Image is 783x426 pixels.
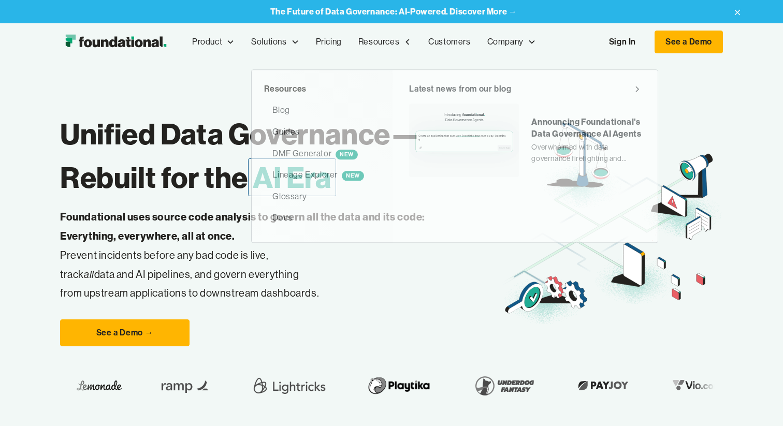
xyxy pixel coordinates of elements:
div: Resources [358,35,399,49]
div: Docs [272,212,292,225]
div: Overwhelmed with data governance firefighting and never-ending struggles with a long list of requ... [531,141,641,165]
div: Announcing Foundational's Data Governance AI Agents [531,116,641,140]
div: Guides [272,125,300,139]
a: Announcing Foundational's Data Governance AI AgentsOverwhelmed with data governance firefighting ... [409,104,641,177]
a: Docs [264,208,380,229]
div: Solutions [243,25,307,59]
div: Resources [264,82,380,96]
a: The Future of Data Governance: AI-Powered. Discover More → [270,7,517,17]
div: Lineage Explorer [272,168,364,182]
span: AI Era [248,158,336,196]
div: Company [479,25,544,59]
img: Vio.com [630,377,690,393]
a: Blog [264,100,380,122]
a: Guides [264,121,380,143]
div: Blog [272,104,289,117]
span: NEW [336,150,358,159]
h1: Unified Data Governance— Rebuilt for the [60,112,502,199]
img: Lightricks [213,371,292,400]
img: Foundational Logo [60,32,171,52]
a: See a Demo [655,31,723,53]
div: Solutions [251,35,286,49]
p: Prevent incidents before any bad code is live, track data and AI pipelines, and govern everything... [60,208,458,303]
a: Latest news from our blog [409,82,641,96]
div: DMF Generator [272,147,358,160]
a: Lineage ExplorerNEW [264,164,380,186]
a: DMF GeneratorNEW [264,143,380,165]
img: Ramp [118,371,180,400]
div: Product [184,25,243,59]
span: NEW [342,171,364,181]
div: Product [192,35,222,49]
a: Sign In [599,31,646,53]
strong: The Future of Data Governance: AI-Powered. Discover More → [270,6,517,17]
div: Glossary [272,190,307,203]
nav: Resources [251,69,658,243]
strong: Foundational uses source code analysis to govern all the data and its code: Everything, everywher... [60,210,425,242]
div: Company [487,35,524,49]
img: Underdog Fantasy [432,371,503,400]
a: Customers [420,25,479,59]
a: home [60,32,171,52]
div: Resources [350,25,420,59]
a: See a Demo → [60,319,190,346]
em: all [84,268,94,281]
a: Pricing [308,25,350,59]
div: Latest news from our blog [409,82,511,96]
img: Payjoy [536,377,597,393]
img: Playtika [325,371,399,400]
a: Glossary [264,186,380,208]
